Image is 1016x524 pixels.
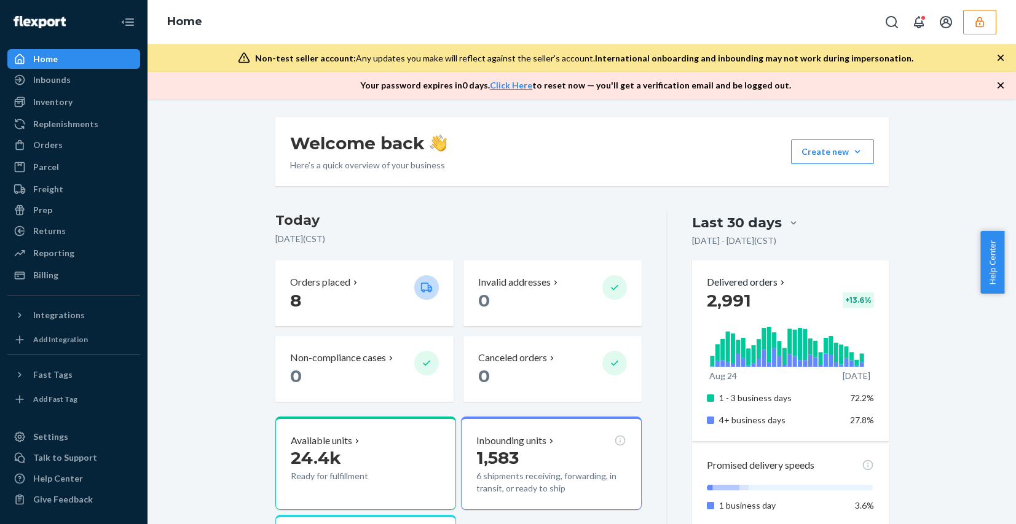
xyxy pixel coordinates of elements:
div: Home [33,53,58,65]
h1: Welcome back [290,132,447,154]
a: Freight [7,179,140,199]
p: Available units [291,434,352,448]
p: Ready for fulfillment [291,470,404,482]
a: Reporting [7,243,140,263]
button: Fast Tags [7,365,140,385]
p: Canceled orders [478,351,547,365]
div: Add Fast Tag [33,394,77,404]
button: Help Center [980,231,1004,294]
button: Inbounding units1,5836 shipments receiving, forwarding, in transit, or ready to ship [461,416,642,510]
span: 0 [478,290,490,311]
button: Canceled orders 0 [463,336,642,402]
a: Add Integration [7,330,140,350]
p: [DATE] ( CST ) [275,233,642,245]
p: Your password expires in 0 days . to reset now — you'll get a verification email and be logged out. [360,79,791,92]
div: Prep [33,204,52,216]
span: International onboarding and inbounding may not work during impersonation. [595,53,913,63]
div: Give Feedback [33,493,93,506]
button: Delivered orders [707,275,787,289]
div: Inventory [33,96,73,108]
div: Replenishments [33,118,98,130]
button: Orders placed 8 [275,260,454,326]
a: Billing [7,265,140,285]
button: Invalid addresses 0 [463,260,642,326]
a: Inbounds [7,70,140,90]
span: 2,991 [707,290,751,311]
div: Last 30 days [692,213,782,232]
a: Settings [7,427,140,447]
button: Non-compliance cases 0 [275,336,454,402]
a: Home [7,49,140,69]
div: Settings [33,431,68,443]
p: 1 - 3 business days [719,392,840,404]
span: 0 [290,366,302,386]
button: Talk to Support [7,448,140,467]
iframe: Opens a widget where you can chat to one of our agents [938,487,1004,518]
span: 72.2% [850,393,874,403]
p: Invalid addresses [478,275,551,289]
div: Billing [33,269,58,281]
div: Talk to Support [33,452,97,464]
span: 0 [478,366,490,386]
span: 3.6% [855,500,874,510]
a: Prep [7,200,140,220]
div: Add Integration [33,334,88,345]
p: Orders placed [290,275,350,289]
span: 8 [290,290,301,311]
div: Orders [33,139,63,151]
div: Freight [33,183,63,195]
a: Parcel [7,157,140,177]
p: Promised delivery speeds [707,458,814,472]
a: Click Here [490,80,532,90]
a: Returns [7,221,140,241]
div: Parcel [33,161,59,173]
button: Open notifications [907,10,931,34]
button: Open account menu [934,10,958,34]
span: Non-test seller account: [255,53,356,63]
h3: Today [275,211,642,230]
a: Replenishments [7,114,140,134]
button: Close Navigation [116,10,140,34]
a: Add Fast Tag [7,389,140,409]
div: Any updates you make will reflect against the seller's account. [255,52,913,65]
p: 1 business day [719,499,840,512]
button: Available units24.4kReady for fulfillment [275,416,456,510]
p: Inbounding units [476,434,546,448]
button: Create new [791,139,874,164]
div: Integrations [33,309,85,321]
ol: breadcrumbs [157,4,212,40]
div: Returns [33,225,66,237]
p: [DATE] - [DATE] ( CST ) [692,235,776,247]
a: Help Center [7,469,140,488]
p: Here’s a quick overview of your business [290,159,447,171]
p: Non-compliance cases [290,351,386,365]
span: 24.4k [291,447,341,468]
img: hand-wave emoji [430,135,447,152]
div: Reporting [33,247,74,259]
a: Inventory [7,92,140,112]
p: [DATE] [843,370,870,382]
p: 6 shipments receiving, forwarding, in transit, or ready to ship [476,470,626,495]
button: Integrations [7,305,140,325]
div: + 13.6 % [843,292,874,308]
span: 27.8% [850,415,874,425]
p: 4+ business days [719,414,840,426]
span: 1,583 [476,447,519,468]
div: Help Center [33,472,83,485]
div: Inbounds [33,74,71,86]
div: Fast Tags [33,369,73,381]
p: Aug 24 [709,370,737,382]
a: Home [167,15,202,28]
a: Orders [7,135,140,155]
button: Open Search Box [880,10,904,34]
img: Flexport logo [14,16,66,28]
button: Give Feedback [7,490,140,509]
